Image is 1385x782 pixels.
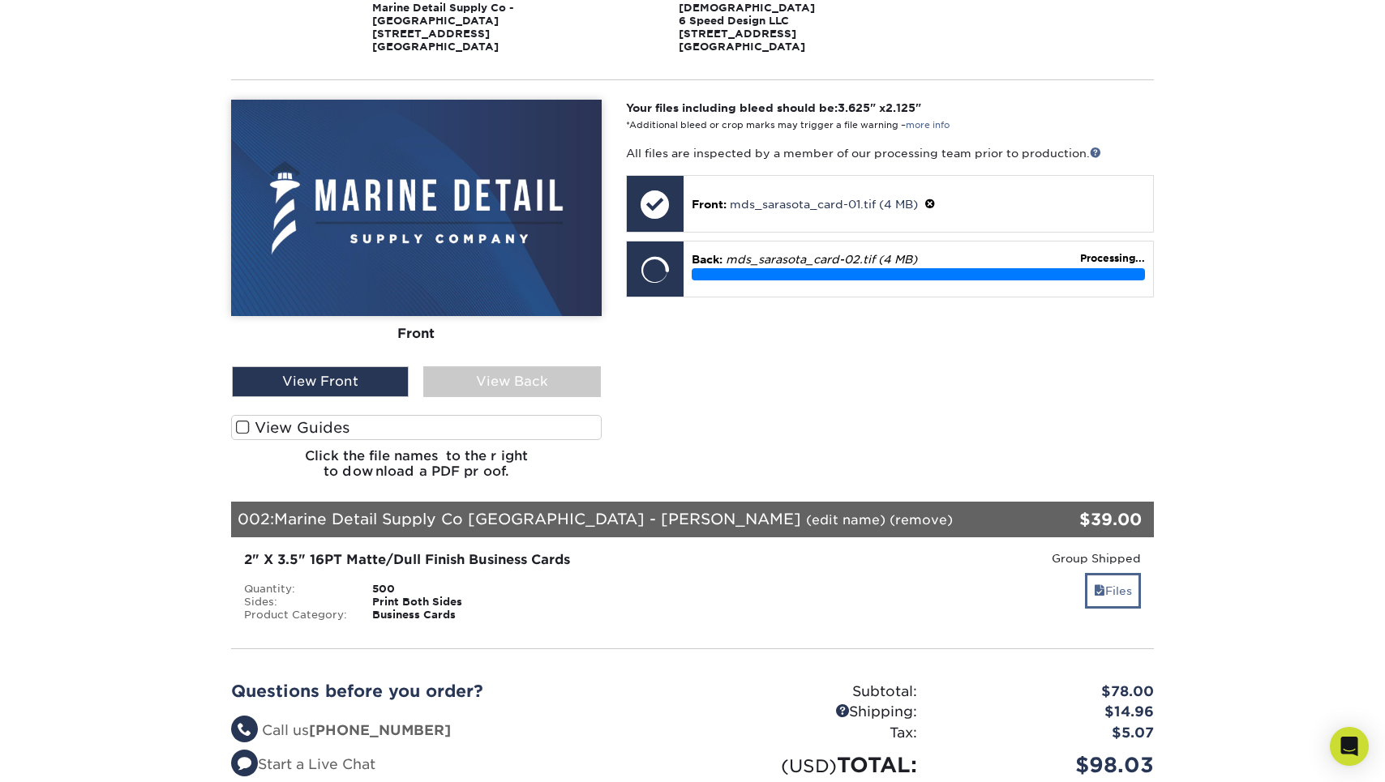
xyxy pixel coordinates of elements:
[360,596,539,609] div: Print Both Sides
[858,550,1141,566] div: Group Shipped
[232,609,360,622] div: Product Category:
[231,316,602,352] div: Front
[360,609,539,622] div: Business Cards
[244,550,834,570] div: 2" X 3.5" 16PT Matte/Dull Finish Business Cards
[781,755,837,776] small: (USD)
[232,583,360,596] div: Quantity:
[806,512,885,528] a: (edit name)
[231,448,602,492] h6: Click the file names to the right to download a PDF proof.
[692,750,929,780] div: TOTAL:
[4,733,138,776] iframe: Google Customer Reviews
[929,723,1166,744] div: $5.07
[1000,507,1142,532] div: $39.00
[274,510,801,528] span: Marine Detail Supply Co [GEOGRAPHIC_DATA] - [PERSON_NAME]
[890,512,953,528] a: (remove)
[626,145,1154,161] p: All files are inspected by a member of our processing team prior to production.
[1330,727,1369,766] div: Open Intercom Messenger
[929,702,1166,723] div: $14.96
[232,596,360,609] div: Sides:
[906,120,950,130] a: more info
[929,750,1166,780] div: $98.03
[231,682,680,701] h2: Questions before you order?
[730,198,918,211] a: mds_sarasota_card-01.tif (4 MB)
[838,101,870,114] span: 3.625
[1094,584,1105,597] span: files
[692,198,727,211] span: Front:
[726,253,917,266] em: mds_sarasota_card-02.tif (4 MB)
[231,415,602,440] label: View Guides
[231,720,680,741] li: Call us
[885,101,915,114] span: 2.125
[309,722,451,738] strong: [PHONE_NUMBER]
[929,682,1166,703] div: $78.00
[231,756,375,772] a: Start a Live Chat
[232,366,409,397] div: View Front
[626,120,950,130] small: *Additional bleed or crop marks may trigger a file warning –
[626,101,921,114] strong: Your files including bleed should be: " x "
[692,682,929,703] div: Subtotal:
[1085,573,1141,608] a: Files
[692,253,723,266] span: Back:
[360,583,539,596] div: 500
[692,702,929,723] div: Shipping:
[692,723,929,744] div: Tax:
[423,366,600,397] div: View Back
[231,502,1000,537] div: 002:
